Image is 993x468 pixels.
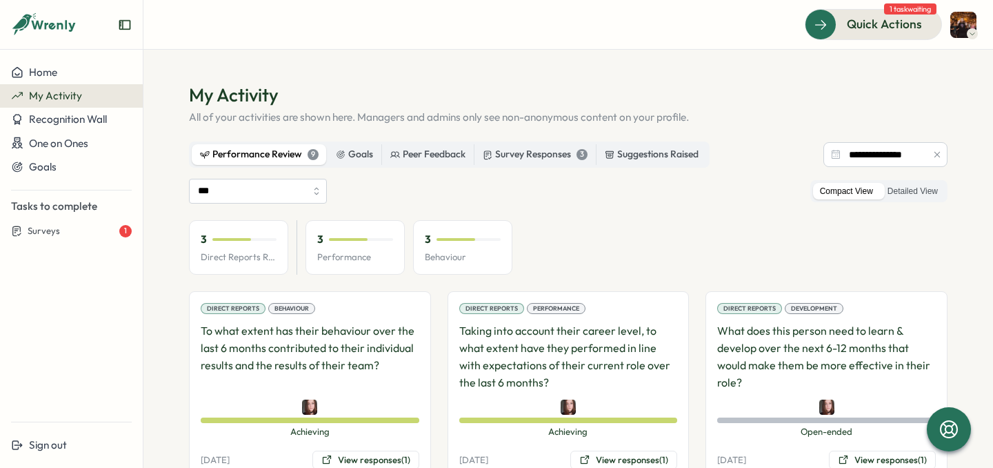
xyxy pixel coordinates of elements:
div: Survey Responses [483,147,588,162]
img: Allyn Neal [561,400,576,415]
p: 3 [317,232,323,247]
span: Achieving [201,426,419,438]
p: What does this person need to learn & develop over the next 6-12 months that would make them be m... [717,322,936,391]
div: 3 [576,149,588,160]
div: Direct Reports [459,303,524,314]
span: My Activity [29,89,82,102]
span: Quick Actions [847,15,922,33]
p: All of your activities are shown here. Managers and admins only see non-anonymous content on your... [189,110,947,125]
p: [DATE] [201,454,230,467]
span: Goals [29,160,57,173]
span: Open-ended [717,426,936,438]
div: 1 [119,225,132,237]
button: Quick Actions [805,9,942,39]
span: Surveys [28,225,60,237]
div: Peer Feedback [390,147,465,162]
span: Achieving [459,426,678,438]
label: Detailed View [881,183,945,200]
div: Performance [527,303,585,314]
p: [DATE] [459,454,488,467]
span: Recognition Wall [29,113,107,126]
span: One on Ones [29,137,88,150]
div: Suggestions Raised [605,147,699,162]
div: Behaviour [268,303,315,314]
p: Performance [317,251,393,264]
p: 3 [425,232,431,247]
span: Sign out [29,438,67,451]
div: Development [785,303,843,314]
img: Allyn Neal [819,400,834,415]
div: Direct Reports [201,303,265,314]
p: Direct Reports Review Avg [201,251,277,264]
div: Goals [336,147,373,162]
img: Allyn Neal [302,400,317,415]
h1: My Activity [189,83,947,107]
div: Direct Reports [717,303,782,314]
span: 1 task waiting [884,3,936,14]
p: To what extent has their behaviour over the last 6 months contributed to their individual results... [201,322,419,391]
p: [DATE] [717,454,746,467]
div: 9 [308,149,319,160]
img: Bradley Jones [950,12,976,38]
label: Compact View [813,183,880,200]
button: Expand sidebar [118,18,132,32]
div: Performance Review [200,147,319,162]
span: Home [29,66,57,79]
p: Taking into account their career level, to what extent have they performed in line with expectati... [459,322,678,391]
p: Tasks to complete [11,199,132,214]
p: Behaviour [425,251,501,264]
p: 3 [201,232,207,247]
